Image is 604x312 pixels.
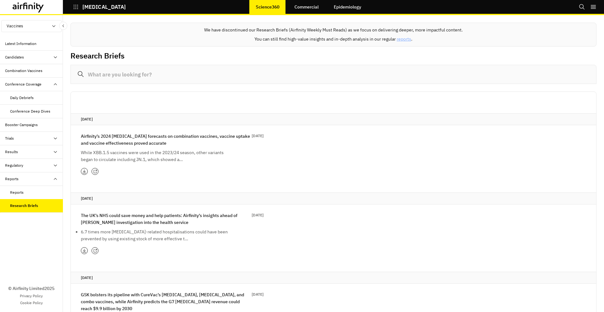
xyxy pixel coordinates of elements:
div: Regulatory [5,163,23,168]
a: Privacy Policy [20,293,43,299]
div: Trials [5,136,14,141]
p: [DATE] [81,275,586,281]
p: [DATE] [252,291,264,298]
p: Science360 [256,4,279,9]
li: 6.7 times more [MEDICAL_DATA]-related hospitalisations could have been prevented by using existin... [81,228,232,242]
div: Results [5,149,18,155]
h2: Research Briefs [70,51,125,60]
p: We have discontinued our Research Briefs (Airfinity Weekly Must Reads) as we focus on delivering ... [204,27,463,33]
a: reports [397,36,411,42]
div: Conference Deep Dives [10,109,50,114]
a: Cookie Policy [20,300,43,306]
div: Candidates [5,54,24,60]
div: Combination Vaccines [5,68,42,74]
p: [DATE] [81,195,586,202]
p: [DATE] [81,116,586,122]
div: Research Briefs [10,203,38,209]
p: While XBB.1.5 vaccines were used in the 2023/24 season, other variants began to circulate includi... [81,149,232,163]
p: [DATE] [252,133,264,139]
p: The UK’s NHS could save money and help patients: Airfinity’s insights ahead of [PERSON_NAME] inve... [81,212,252,226]
div: Conference Coverage [5,81,42,87]
button: [MEDICAL_DATA] [73,2,126,12]
div: Booster Campaigns [5,122,38,128]
div: Reports [10,190,24,195]
div: Latest Information [5,41,36,47]
p: © Airfinity Limited 2025 [8,285,54,292]
input: What are you looking for? [70,65,596,84]
button: Vaccines [1,20,62,32]
button: Close Sidebar [59,22,67,30]
p: Airfinity’s 2024 [MEDICAL_DATA] forecasts on combination vaccines, vaccine uptake and vaccine eff... [81,133,252,147]
button: Search [579,2,585,12]
div: Reports [5,176,19,182]
p: [MEDICAL_DATA] [82,4,126,10]
p: [DATE] [252,212,264,218]
div: Daily Debriefs [10,95,34,101]
p: You can still find high-value insights and in-depth analysis in our regular . [254,36,412,42]
p: GSK bolsters its pipeline with CureVac’s [MEDICAL_DATA], [MEDICAL_DATA], and combo vaccines, whil... [81,291,252,312]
